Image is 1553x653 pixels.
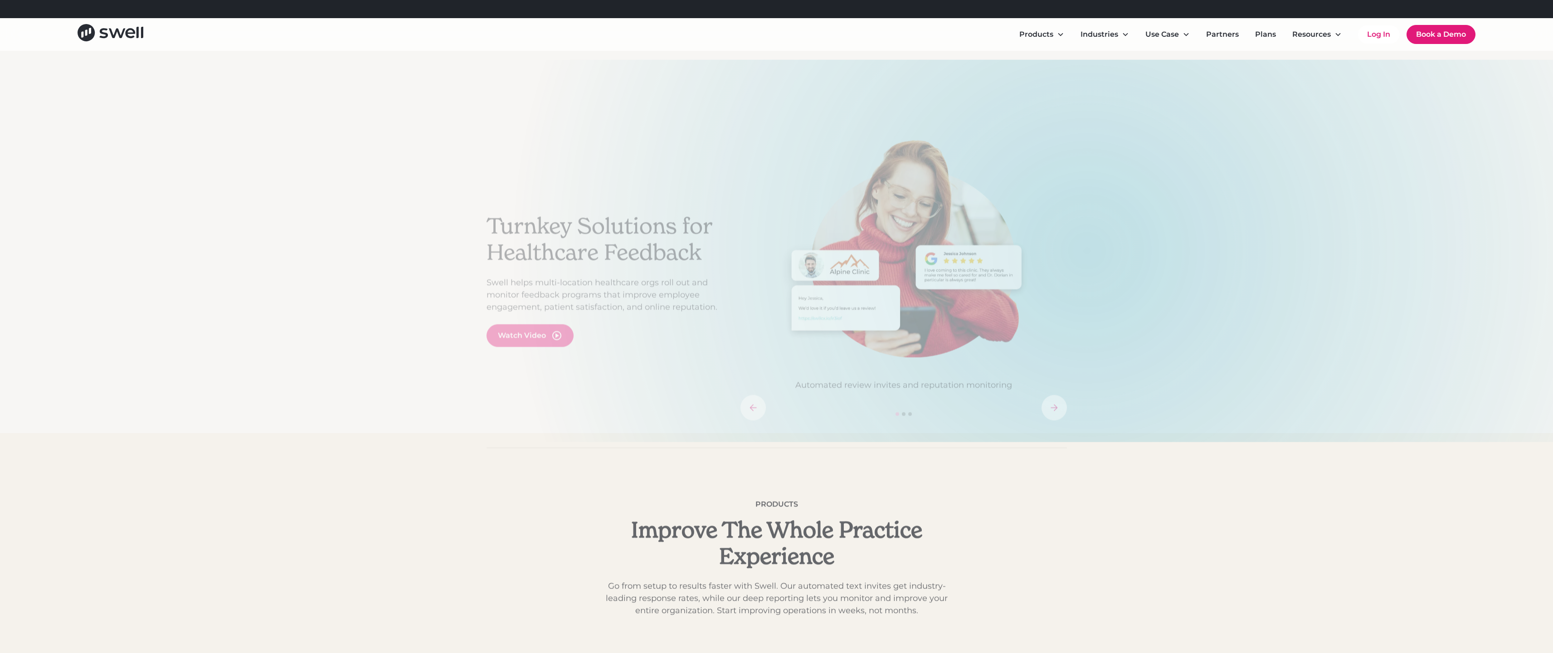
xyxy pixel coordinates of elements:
[1042,395,1067,420] div: next slide
[740,395,766,420] div: previous slide
[1199,25,1246,44] a: Partners
[487,213,731,265] h2: Turnkey Solutions for Healthcare Feedback
[902,412,906,416] div: Show slide 2 of 3
[78,24,143,44] a: home
[1407,25,1475,44] a: Book a Demo
[1358,25,1399,44] a: Log In
[603,580,951,617] p: Go from setup to results faster with Swell. Our automated text invites get industry-leading respo...
[740,379,1067,391] p: Automated review invites and reputation monitoring
[1073,25,1136,44] div: Industries
[1285,25,1349,44] div: Resources
[603,499,951,510] div: Products
[1248,25,1283,44] a: Plans
[1019,29,1053,40] div: Products
[740,140,1067,391] div: 1 of 3
[498,330,546,341] div: Watch Video
[1012,25,1071,44] div: Products
[1145,29,1179,40] div: Use Case
[740,140,1067,420] div: carousel
[1081,29,1118,40] div: Industries
[908,412,912,416] div: Show slide 3 of 3
[896,412,899,416] div: Show slide 1 of 3
[603,517,951,569] h2: Improve The Whole Practice Experience
[487,324,574,347] a: open lightbox
[1292,29,1331,40] div: Resources
[487,277,731,313] p: Swell helps multi-location healthcare orgs roll out and monitor feedback programs that improve em...
[1138,25,1197,44] div: Use Case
